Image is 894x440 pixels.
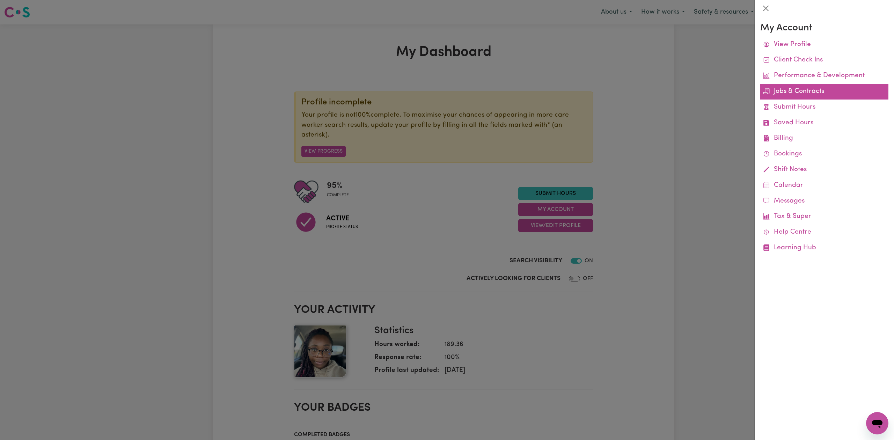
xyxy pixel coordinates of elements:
a: Jobs & Contracts [760,84,888,100]
a: Performance & Development [760,68,888,84]
a: Learning Hub [760,240,888,256]
iframe: Button to launch messaging window [866,412,888,434]
a: Shift Notes [760,162,888,178]
button: Close [760,3,771,14]
a: Saved Hours [760,115,888,131]
a: View Profile [760,37,888,53]
a: Billing [760,131,888,146]
a: Submit Hours [760,100,888,115]
a: Tax & Super [760,209,888,225]
a: Calendar [760,178,888,193]
h3: My Account [760,22,888,34]
a: Client Check Ins [760,52,888,68]
a: Help Centre [760,225,888,240]
a: Messages [760,193,888,209]
a: Bookings [760,146,888,162]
